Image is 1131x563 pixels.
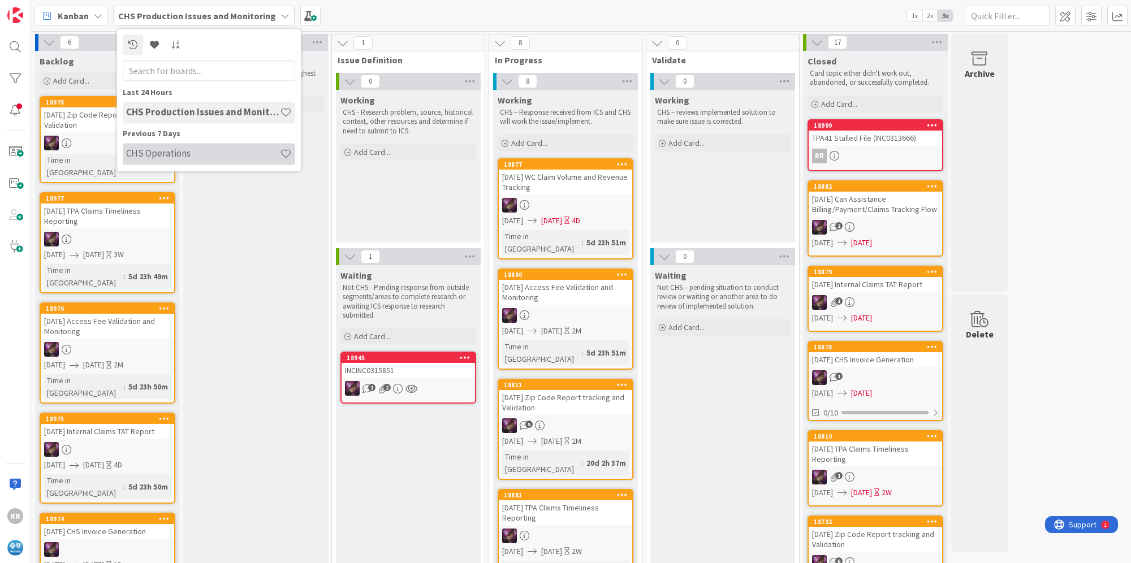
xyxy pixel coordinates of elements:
[41,304,174,314] div: 18976
[44,249,65,261] span: [DATE]
[504,271,632,279] div: 18880
[44,374,124,399] div: Time in [GEOGRAPHIC_DATA]
[41,542,174,557] div: ML
[123,128,295,140] div: Previous 7 Days
[114,459,122,471] div: 4D
[835,472,843,479] span: 1
[812,312,833,324] span: [DATE]
[814,518,942,526] div: 18732
[383,384,391,391] span: 2
[809,517,942,552] div: 18732[DATE] Zip Code Report tracking and Validation
[118,10,276,21] b: CHS Production Issues and Monitoring
[809,342,942,352] div: 18878
[657,108,788,127] p: CHS – reviews implemented solution to make sure issue is corrected.
[808,180,943,257] a: 18882[DATE] Can Assistance Billing/Payment/Claims Tracking FlowML[DATE][DATE]
[814,122,942,129] div: 18909
[809,131,942,145] div: TPA41 Stalled File (INC0313666)
[46,194,174,202] div: 18977
[504,381,632,389] div: 18811
[572,545,582,557] div: 2W
[821,99,857,109] span: Add Card...
[582,457,584,469] span: :
[812,470,827,484] img: ML
[41,304,174,339] div: 18976[DATE] Access Fee Validation and Monitoring
[668,36,687,50] span: 0
[823,407,838,419] span: 0/10
[504,161,632,168] div: 18877
[809,220,942,235] div: ML
[851,387,872,399] span: [DATE]
[126,480,171,493] div: 5d 23h 50m
[809,192,942,216] div: [DATE] Can Assistance Billing/Payment/Claims Tracking Flow
[342,363,475,378] div: INCINC0315851
[53,76,89,86] span: Add Card...
[7,540,23,556] img: avatar
[808,341,943,421] a: 18878[DATE] CHS Invoice GenerationML[DATE][DATE]0/10
[814,268,942,276] div: 18879
[502,230,582,255] div: Time in [GEOGRAPHIC_DATA]
[83,249,104,261] span: [DATE]
[499,390,632,415] div: [DATE] Zip Code Report tracking and Validation
[511,138,547,148] span: Add Card...
[668,322,705,332] span: Add Card...
[338,54,470,66] span: Issue Definition
[541,215,562,227] span: [DATE]
[354,147,390,157] span: Add Card...
[41,524,174,539] div: [DATE] CHS Invoice Generation
[809,295,942,310] div: ML
[126,270,171,283] div: 5d 23h 49m
[502,308,517,323] img: ML
[500,108,631,127] p: CHS – Response received from ICS and CHS will work the issue/implement.
[668,138,705,148] span: Add Card...
[809,431,942,466] div: 18810[DATE] TPA Claims Timeliness Reporting
[342,353,475,378] div: 18945INCINC0315851
[675,250,694,263] span: 0
[499,500,632,525] div: [DATE] TPA Claims Timeliness Reporting
[652,54,785,66] span: Validate
[809,181,942,192] div: 18882
[114,359,123,371] div: 2M
[499,529,632,543] div: ML
[809,120,942,145] div: 18909TPA41 Stalled File (INC0313666)
[368,384,375,391] span: 1
[809,517,942,527] div: 18732
[812,220,827,235] img: ML
[44,154,124,179] div: Time in [GEOGRAPHIC_DATA]
[657,283,788,311] p: Not CHS – pending situation to conduct review or waiting or another area to do review of implemen...
[809,267,942,277] div: 18879
[502,340,582,365] div: Time in [GEOGRAPHIC_DATA]
[41,514,174,524] div: 18974
[828,36,847,49] span: 17
[343,283,474,320] p: Not CHS - Pending response from outside segments/areas to complete research or awaiting ICS respo...
[502,451,582,475] div: Time in [GEOGRAPHIC_DATA]
[525,421,533,428] span: 5
[907,10,922,21] span: 1x
[40,413,175,504] a: 18975[DATE] Internal Claims TAT ReportML[DATE][DATE]4DTime in [GEOGRAPHIC_DATA]:5d 23h 50m
[499,159,632,170] div: 18877
[354,331,390,341] span: Add Card...
[809,441,942,466] div: [DATE] TPA Claims Timeliness Reporting
[808,55,836,67] span: Closed
[502,215,523,227] span: [DATE]
[809,470,942,484] div: ML
[124,270,126,283] span: :
[353,36,373,50] span: 1
[41,514,174,539] div: 18974[DATE] CHS Invoice Generation
[502,529,517,543] img: ML
[809,342,942,367] div: 18878[DATE] CHS Invoice Generation
[499,380,632,415] div: 18811[DATE] Zip Code Report tracking and Validation
[835,222,843,229] span: 2
[499,308,632,323] div: ML
[44,542,59,557] img: ML
[44,459,65,471] span: [DATE]
[41,97,174,107] div: 18978
[814,343,942,351] div: 18878
[41,342,174,357] div: ML
[502,418,517,433] img: ML
[938,10,953,21] span: 3x
[40,55,74,67] span: Backlog
[114,249,124,261] div: 3W
[922,10,938,21] span: 2x
[41,193,174,228] div: 18977[DATE] TPA Claims Timeliness Reporting
[809,181,942,216] div: 18882[DATE] Can Assistance Billing/Payment/Claims Tracking Flow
